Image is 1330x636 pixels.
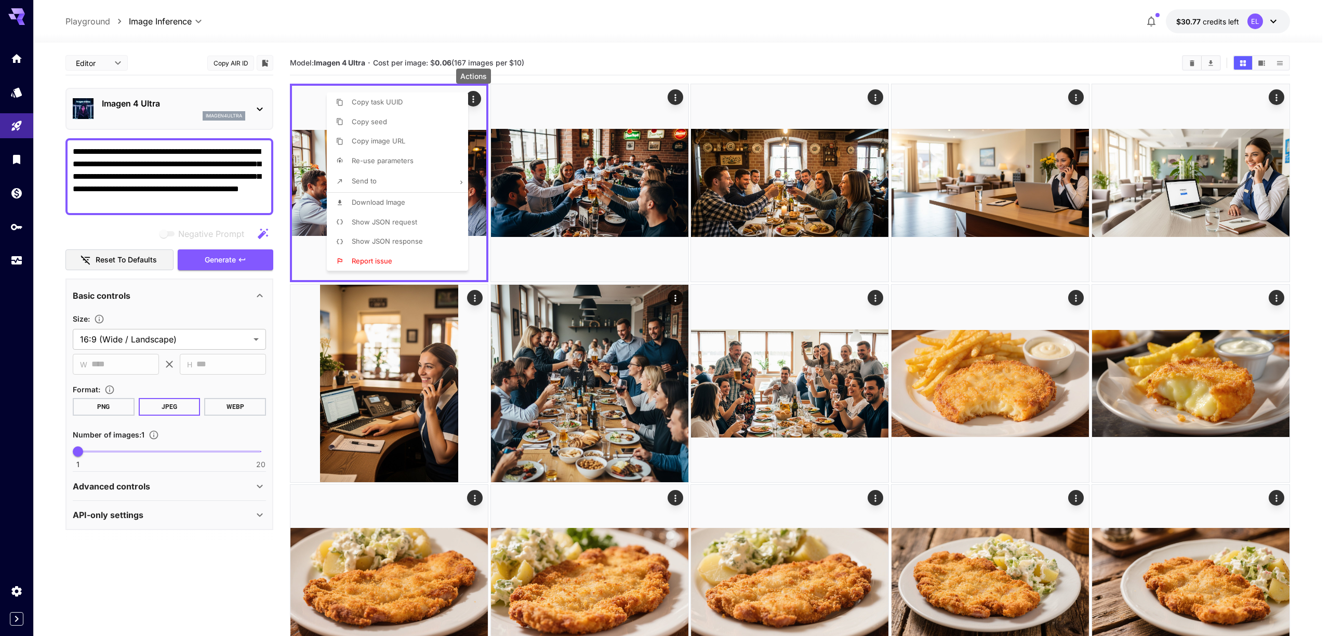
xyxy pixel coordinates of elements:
[352,117,387,126] span: Copy seed
[352,257,392,265] span: Report issue
[352,218,417,226] span: Show JSON request
[352,198,405,206] span: Download Image
[352,137,405,145] span: Copy image URL
[352,98,403,106] span: Copy task UUID
[352,237,423,245] span: Show JSON response
[352,156,414,165] span: Re-use parameters
[456,69,491,84] div: Actions
[352,177,377,185] span: Send to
